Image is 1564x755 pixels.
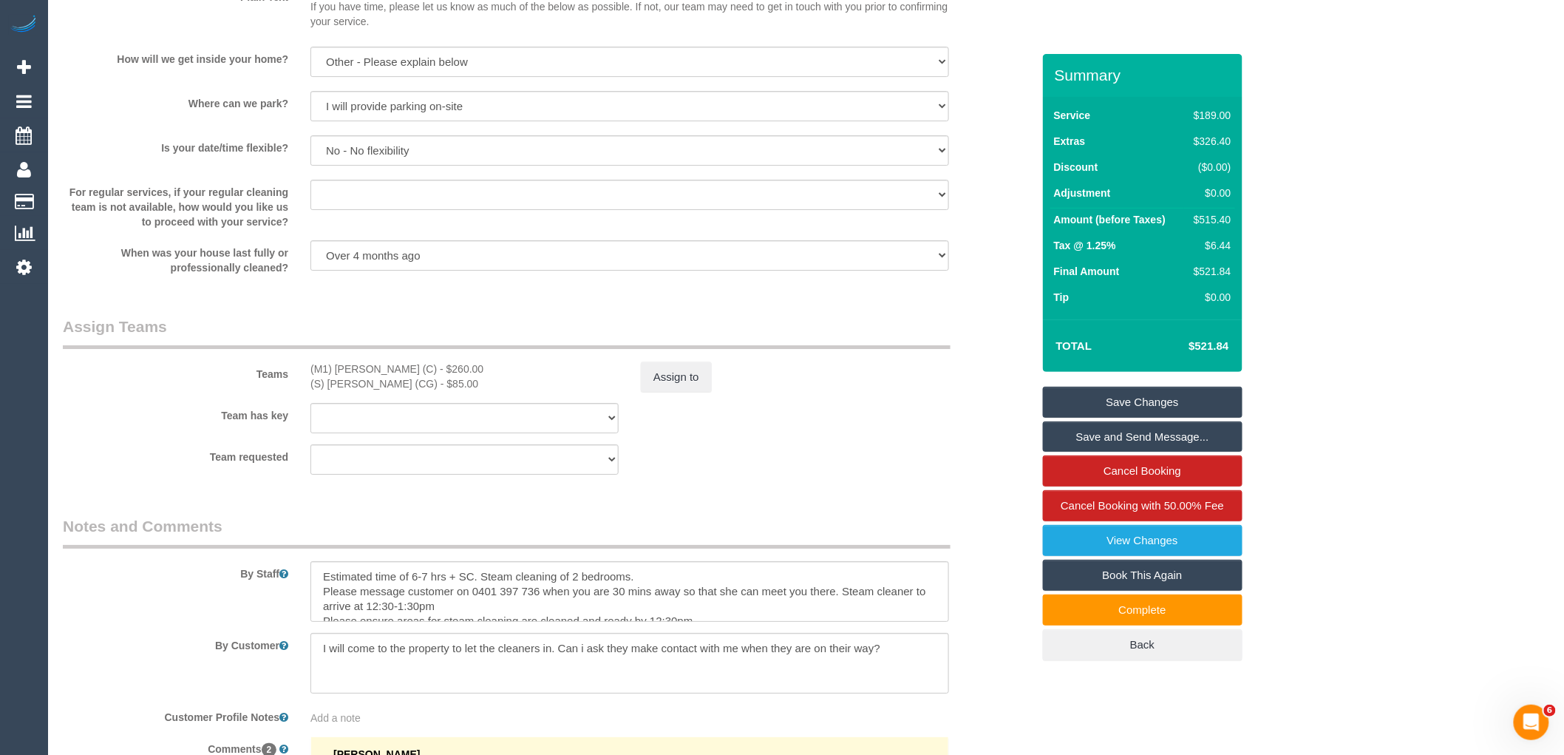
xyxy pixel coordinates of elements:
div: $515.40 [1188,212,1231,227]
label: Is your date/time flexible? [52,135,299,155]
span: Add a note [310,712,361,724]
h3: Summary [1055,67,1235,84]
label: Where can we park? [52,91,299,111]
label: Teams [52,362,299,382]
img: Automaid Logo [9,15,38,35]
label: Extras [1054,134,1086,149]
div: 1 hour x $85.00/hour [310,376,619,391]
div: $0.00 [1188,290,1231,305]
a: Save Changes [1043,387,1242,418]
label: When was your house last fully or professionally cleaned? [52,240,299,275]
div: $521.84 [1188,264,1231,279]
label: Adjustment [1054,186,1111,200]
div: ($0.00) [1188,160,1231,175]
label: By Customer [52,633,299,653]
button: Assign to [641,362,712,393]
span: Cancel Booking with 50.00% Fee [1061,499,1224,512]
label: Final Amount [1054,264,1120,279]
a: Cancel Booking [1043,456,1242,487]
label: Amount (before Taxes) [1054,212,1166,227]
label: Team has key [52,403,299,423]
a: Back [1043,629,1242,660]
legend: Notes and Comments [63,515,951,549]
legend: Assign Teams [63,316,951,349]
span: 6 [1544,705,1556,717]
label: How will we get inside your home? [52,47,299,67]
label: By Staff [52,561,299,581]
label: Customer Profile Notes [52,705,299,725]
label: Tip [1054,290,1070,305]
label: Discount [1054,160,1098,175]
a: Book This Again [1043,560,1242,591]
div: $326.40 [1188,134,1231,149]
a: Save and Send Message... [1043,421,1242,453]
iframe: Intercom live chat [1514,705,1549,740]
label: Team requested [52,444,299,464]
strong: Total [1056,339,1092,352]
div: $189.00 [1188,108,1231,123]
h4: $521.84 [1144,340,1228,353]
a: Complete [1043,595,1242,626]
label: Service [1054,108,1091,123]
a: Cancel Booking with 50.00% Fee [1043,490,1242,521]
div: $0.00 [1188,186,1231,200]
label: Tax @ 1.25% [1054,238,1116,253]
div: 1 hour x $260.00/hour [310,362,619,376]
label: For regular services, if your regular cleaning team is not available, how would you like us to pr... [52,180,299,229]
div: $6.44 [1188,238,1231,253]
a: View Changes [1043,525,1242,556]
